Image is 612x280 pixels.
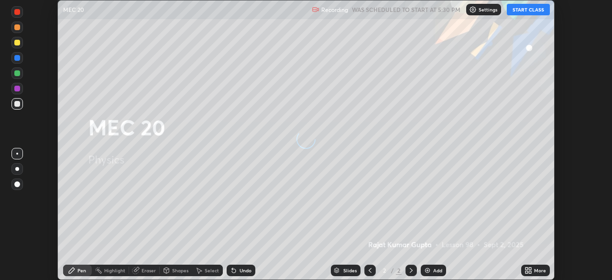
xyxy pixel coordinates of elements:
div: Shapes [172,268,188,273]
img: add-slide-button [424,267,431,274]
div: Select [205,268,219,273]
p: Settings [479,7,497,12]
img: class-settings-icons [469,6,477,13]
div: 2 [396,266,402,275]
div: Add [433,268,442,273]
div: / [391,268,394,273]
div: Eraser [142,268,156,273]
div: Highlight [104,268,125,273]
div: More [534,268,546,273]
div: Slides [343,268,357,273]
div: Undo [240,268,251,273]
p: MEC 20 [63,6,84,13]
div: Pen [77,268,86,273]
button: START CLASS [507,4,550,15]
p: Recording [321,6,348,13]
div: 2 [380,268,389,273]
h5: WAS SCHEDULED TO START AT 5:30 PM [352,5,460,14]
img: recording.375f2c34.svg [312,6,319,13]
